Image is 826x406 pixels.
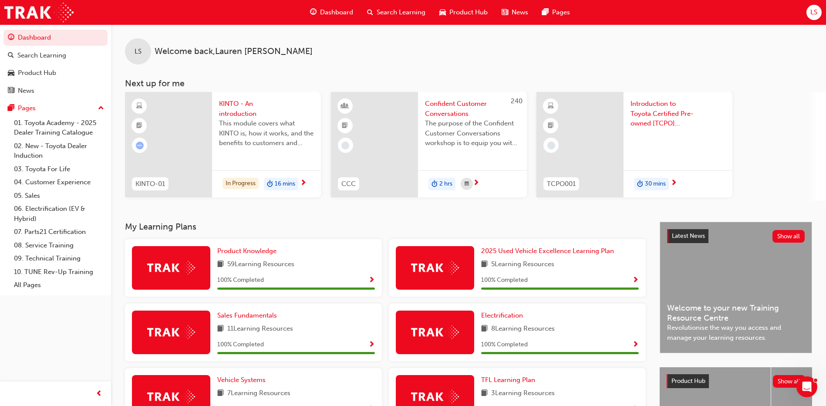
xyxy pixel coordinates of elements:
span: 30 mins [645,179,666,189]
span: next-icon [300,179,307,187]
span: 100 % Completed [481,340,528,350]
a: 240CCCConfident Customer ConversationsThe purpose of the Confident Customer Conversations worksho... [331,92,527,197]
span: KINTO-01 [135,179,165,189]
a: KINTO-01KINTO - An introductionThis module covers what KINTO is, how it works, and the benefits t... [125,92,321,197]
span: Search Learning [377,7,425,17]
div: In Progress [223,178,259,189]
span: next-icon [671,179,677,187]
span: duration-icon [267,179,273,190]
span: 2025 Used Vehicle Excellence Learning Plan [481,247,614,255]
span: Show Progress [368,341,375,349]
span: TCPO001 [547,179,576,189]
span: Welcome back , Lauren [PERSON_NAME] [155,47,313,57]
span: 2 hrs [439,179,452,189]
a: news-iconNews [495,3,535,21]
iframe: Intercom live chat [796,376,817,397]
span: Revolutionise the way you access and manage your learning resources. [667,323,805,342]
a: 05. Sales [10,189,108,203]
div: News [18,86,34,96]
span: book-icon [481,388,488,399]
span: News [512,7,528,17]
a: 06. Electrification (EV & Hybrid) [10,202,108,225]
span: Confident Customer Conversations [425,99,520,118]
span: Latest News [672,232,705,240]
h3: Next up for me [111,78,826,88]
span: Dashboard [320,7,353,17]
span: learningRecordVerb_NONE-icon [547,142,555,149]
a: 09. Technical Training [10,252,108,265]
span: Show Progress [632,341,639,349]
a: 01. Toyota Academy - 2025 Dealer Training Catalogue [10,116,108,139]
a: search-iconSearch Learning [360,3,432,21]
span: news-icon [8,87,14,95]
span: 8 Learning Resources [491,324,555,335]
span: Sales Fundamentals [217,311,277,319]
span: TFL Learning Plan [481,376,535,384]
span: search-icon [8,52,14,60]
span: news-icon [502,7,508,18]
span: Product Hub [449,7,488,17]
span: LS [135,47,142,57]
span: The purpose of the Confident Customer Conversations workshop is to equip you with tools to commun... [425,118,520,148]
span: next-icon [473,179,479,187]
span: Introduction to Toyota Certified Pre-owned [TCPO] eLearning [630,99,725,129]
h3: My Learning Plans [125,222,646,232]
span: learningRecordVerb_NONE-icon [341,142,349,149]
span: learningResourceType_ELEARNING-icon [136,101,142,112]
span: booktick-icon [136,120,142,132]
span: book-icon [217,324,224,335]
span: 11 Learning Resources [227,324,293,335]
a: Product Knowledge [217,246,280,256]
span: 7 Learning Resources [227,388,290,399]
span: 5 Learning Resources [491,259,554,270]
a: Trak [4,3,74,22]
img: Trak [411,261,459,274]
button: Show all [773,375,806,388]
a: Latest NewsShow allWelcome to your new Training Resource CentreRevolutionise the way you access a... [660,222,812,353]
img: Trak [147,261,195,274]
span: duration-icon [637,179,643,190]
span: book-icon [481,259,488,270]
a: 10. TUNE Rev-Up Training [10,265,108,279]
button: Pages [3,100,108,116]
a: TFL Learning Plan [481,375,539,385]
span: up-icon [98,103,104,114]
a: 2025 Used Vehicle Excellence Learning Plan [481,246,617,256]
button: Show Progress [632,339,639,350]
span: 3 Learning Resources [491,388,555,399]
button: Show Progress [368,339,375,350]
a: Latest NewsShow all [667,229,805,243]
span: LS [810,7,817,17]
span: learningRecordVerb_ATTEMPT-icon [136,142,144,149]
span: book-icon [481,324,488,335]
span: 59 Learning Resources [227,259,294,270]
span: booktick-icon [342,120,348,132]
span: booktick-icon [548,120,554,132]
button: Show Progress [632,275,639,286]
button: LS [806,5,822,20]
div: Pages [18,103,36,113]
a: News [3,83,108,99]
a: 07. Parts21 Certification [10,225,108,239]
span: learningResourceType_INSTRUCTOR_LED-icon [342,101,348,112]
span: 16 mins [275,179,295,189]
span: Electrification [481,311,523,319]
span: Pages [552,7,570,17]
span: KINTO - An introduction [219,99,314,118]
button: Show all [772,230,805,243]
span: prev-icon [96,389,102,399]
span: 100 % Completed [217,275,264,285]
span: car-icon [8,69,14,77]
span: 240 [511,97,523,105]
img: Trak [411,390,459,403]
a: Vehicle Systems [217,375,269,385]
a: Dashboard [3,30,108,46]
button: DashboardSearch LearningProduct HubNews [3,28,108,100]
a: Sales Fundamentals [217,311,280,321]
button: Show Progress [368,275,375,286]
span: Show Progress [368,277,375,284]
span: car-icon [439,7,446,18]
span: duration-icon [432,179,438,190]
a: Electrification [481,311,526,321]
